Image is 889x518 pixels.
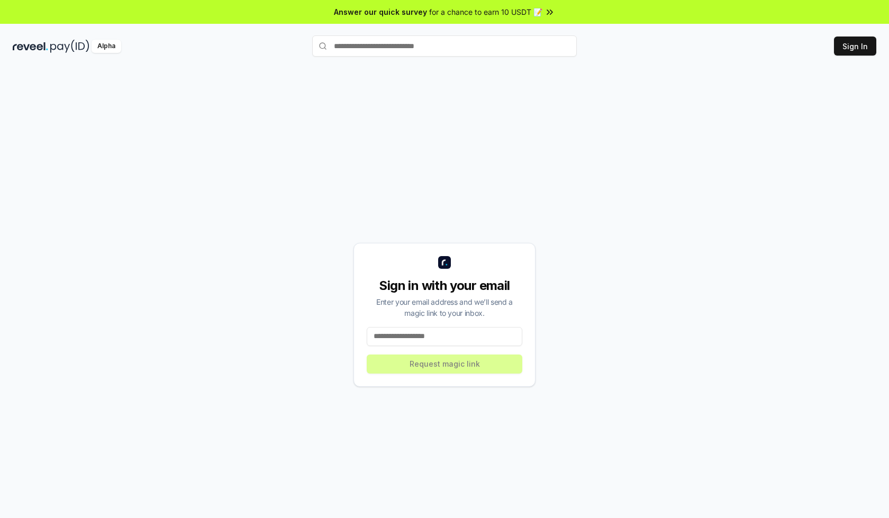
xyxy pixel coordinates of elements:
[834,37,876,56] button: Sign In
[13,40,48,53] img: reveel_dark
[367,296,522,319] div: Enter your email address and we’ll send a magic link to your inbox.
[367,277,522,294] div: Sign in with your email
[429,6,542,17] span: for a chance to earn 10 USDT 📝
[92,40,121,53] div: Alpha
[438,256,451,269] img: logo_small
[50,40,89,53] img: pay_id
[334,6,427,17] span: Answer our quick survey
